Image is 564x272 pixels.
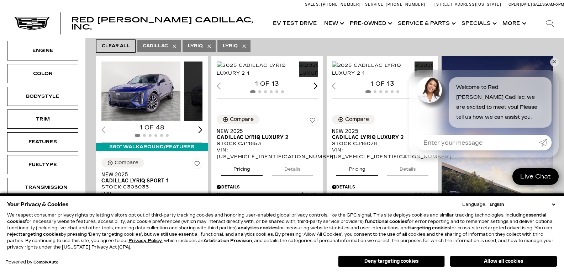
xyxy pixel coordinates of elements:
a: Privacy Policy [128,238,162,243]
button: Save Vehicle [192,158,202,172]
div: Welcome to Red [PERSON_NAME] Cadillac, we are excited to meet you! Please tell us how we can assi... [449,77,552,128]
a: EV Test Drive [269,9,321,38]
a: Service & Parts [394,9,458,38]
a: Sales: [PHONE_NUMBER] [305,2,363,6]
div: Trim [25,115,60,123]
span: $71,315 [301,192,318,197]
a: New 2025Cadillac LYRIQ Luxury 2 [217,128,318,140]
strong: targeting cookies [20,232,61,237]
a: MSRP $72,240 [332,192,433,197]
span: Live Chat [517,172,554,181]
div: Engine [25,47,60,54]
div: 360° WalkAround/Features [96,143,208,151]
span: [PHONE_NUMBER] [321,2,361,7]
a: New [321,9,346,38]
span: MSRP [332,192,415,197]
div: 2 / 2 [299,62,378,77]
span: LYRIQ [223,42,238,50]
img: Cadillac Dark Logo with Cadillac White Text [14,17,50,30]
div: Fueltype [25,161,60,169]
button: Save Vehicle [307,115,318,128]
strong: functional cookies [365,219,407,224]
span: Your Privacy & Cookies [7,199,69,209]
div: TrimTrim [7,110,78,129]
a: Live Chat [512,168,559,185]
button: pricing tab [221,160,263,176]
div: VIN: [US_VEHICLE_IDENTIFICATION_NUMBER] [101,191,202,203]
select: Language Select [488,201,557,208]
img: 2025 Cadillac LYRIQ Luxury 2 1 [217,62,296,77]
div: Pricing Details - New 2025 Cadillac LYRIQ Luxury 2 [217,184,318,190]
strong: analytics cookies [238,225,278,230]
a: Service: [PHONE_NUMBER] [363,2,427,6]
a: New 2025Cadillac LYRIQ Sport 1 [101,172,202,184]
div: Stock : C306035 [101,184,202,190]
div: ColorColor [7,64,78,83]
button: pricing tab [336,160,378,176]
div: 2 / 2 [184,62,263,121]
span: New 2025 [332,128,428,134]
a: New 2025Cadillac LYRIQ Luxury 2 [332,128,433,140]
div: Stock : C316078 [332,140,433,147]
span: Cadillac LYRIQ Luxury 2 [217,134,312,140]
button: details tab [272,160,313,176]
div: 1 / 2 [332,62,411,77]
span: Sales: [533,2,545,7]
div: Bodystyle [25,92,60,100]
div: 1 of 13 [217,80,318,88]
div: Transmission [25,183,60,191]
span: Open [DATE] [508,2,532,7]
div: Powered by [5,260,58,265]
p: We respect consumer privacy rights by letting visitors opt out of third-party tracking cookies an... [7,212,557,250]
span: $72,240 [415,192,433,197]
button: More [499,9,528,38]
div: TransmissionTransmission [7,178,78,197]
span: Cadillac LYRIQ Luxury 2 [332,134,428,140]
strong: Arbitration Provision [204,238,252,243]
div: 1 of 13 [332,80,433,88]
button: Allow all cookies [450,256,557,267]
span: New 2025 [101,172,197,178]
div: 1 / 2 [217,62,296,77]
img: Agent profile photo [416,77,442,103]
div: Compare [345,116,369,123]
button: Compare Vehicle [332,115,375,124]
div: EngineEngine [7,41,78,60]
div: Next slide [198,126,202,133]
span: Service: [365,2,385,7]
button: Deny targeting cookies [338,256,445,267]
div: Features [25,138,60,146]
span: Cadillac LYRIQ Sport 1 [101,178,197,184]
span: [PHONE_NUMBER] [386,2,426,7]
div: FeaturesFeatures [7,132,78,151]
div: Color [25,70,60,78]
button: Compare Vehicle [101,158,144,167]
strong: targeting cookies [409,225,450,230]
div: 1 / 2 [101,62,180,121]
div: VIN: [US_VEHICLE_IDENTIFICATION_NUMBER] [332,147,433,160]
span: Lyriq [188,42,203,50]
button: details tab [387,160,428,176]
div: 1 of 48 [101,124,202,132]
div: Compare [115,160,138,166]
a: [STREET_ADDRESS][US_STATE] [434,2,501,7]
input: Enter your message [416,135,539,150]
span: MSRP [217,192,301,197]
div: Stock : C311653 [217,140,318,147]
span: 9 AM-6 PM [545,2,564,7]
a: Submit [539,135,552,150]
div: FueltypeFueltype [7,155,78,174]
span: Red [PERSON_NAME] Cadillac, Inc. [71,16,253,31]
a: MSRP $71,315 [217,192,318,197]
a: Red [PERSON_NAME] Cadillac, Inc. [71,16,262,31]
div: Language: [462,202,486,207]
span: Sales: [305,2,320,7]
button: Compare Vehicle [217,115,259,124]
span: Clear All [102,42,130,50]
div: BodystyleBodystyle [7,87,78,106]
span: New 2025 [217,128,312,134]
img: 2025 Cadillac LYRIQ Sport 1 1 [101,62,180,121]
div: Next slide [313,82,318,89]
